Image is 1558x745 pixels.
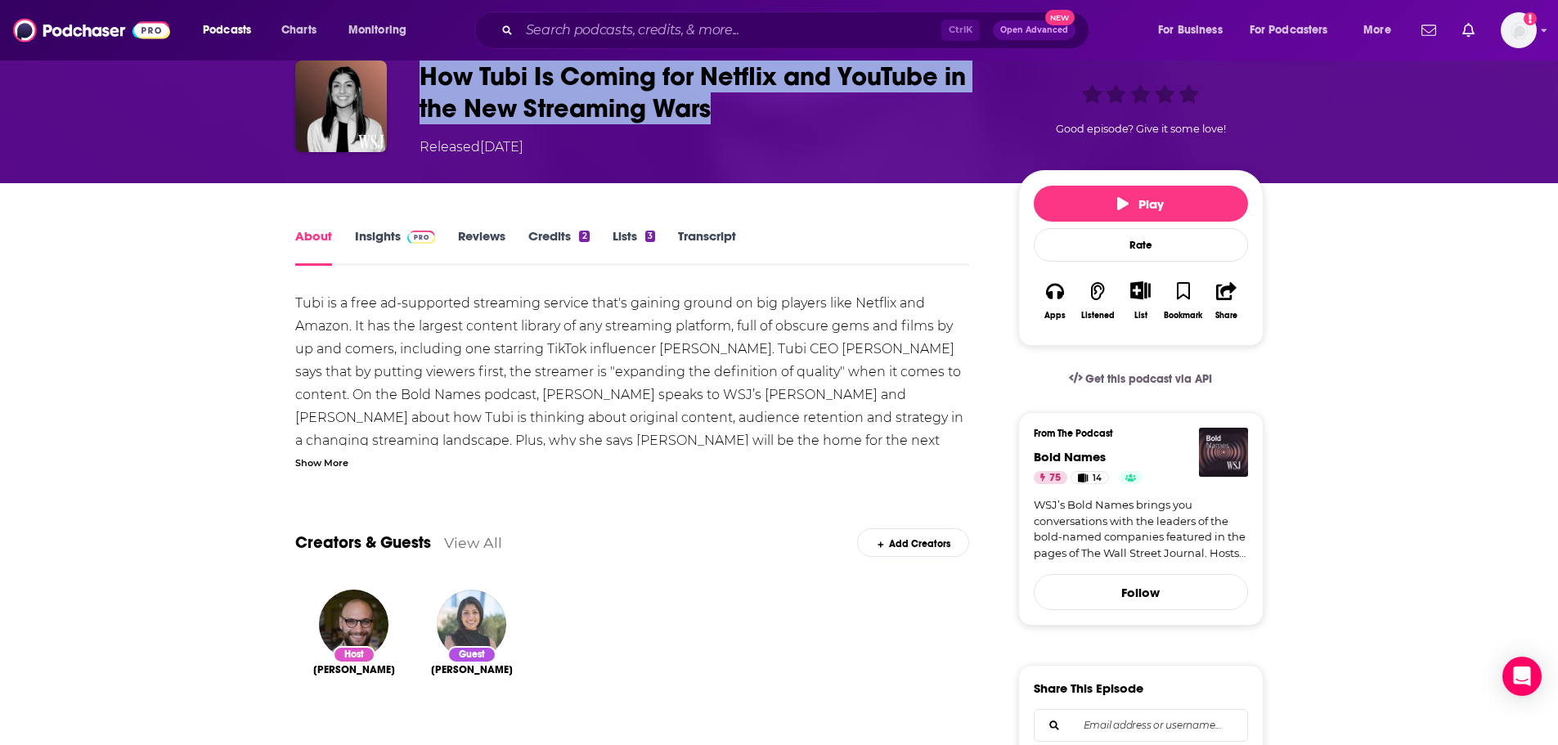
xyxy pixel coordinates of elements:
[1117,196,1164,212] span: Play
[1501,12,1537,48] img: User Profile
[333,646,375,663] div: Host
[1147,17,1243,43] button: open menu
[431,663,513,676] span: [PERSON_NAME]
[444,534,502,551] a: View All
[1239,17,1352,43] button: open menu
[1363,19,1391,42] span: More
[191,17,272,43] button: open menu
[1034,186,1248,222] button: Play
[447,646,496,663] div: Guest
[1034,680,1143,696] h3: Share This Episode
[1199,428,1248,477] img: Bold Names
[319,590,388,659] img: Danny Lewis
[295,532,431,553] a: Creators & Guests
[407,231,436,244] img: Podchaser Pro
[295,61,387,152] img: How Tubi Is Coming for Netflix and YouTube in the New Streaming Wars
[313,663,395,676] a: Danny Lewis
[1056,359,1226,399] a: Get this podcast via API
[1501,12,1537,48] button: Show profile menu
[348,19,406,42] span: Monitoring
[1352,17,1412,43] button: open menu
[1093,470,1102,487] span: 14
[1162,271,1205,330] button: Bookmark
[203,19,251,42] span: Podcasts
[1134,310,1147,321] div: List
[1502,657,1542,696] div: Open Intercom Messenger
[613,228,655,266] a: Lists3
[519,17,941,43] input: Search podcasts, credits, & more...
[579,231,589,242] div: 2
[1034,497,1248,561] a: WSJ’s Bold Names brings you conversations with the leaders of the bold-named companies featured i...
[431,663,513,676] a: Anjali Sud
[857,528,969,557] div: Add Creators
[313,663,395,676] span: [PERSON_NAME]
[437,590,506,659] img: Anjali Sud
[941,20,980,41] span: Ctrl K
[420,137,523,157] div: Released [DATE]
[420,61,992,124] h1: How Tubi Is Coming for Netflix and YouTube in the New Streaming Wars
[1056,123,1226,135] span: Good episode? Give it some love!
[1164,311,1202,321] div: Bookmark
[1081,311,1115,321] div: Listened
[337,17,428,43] button: open menu
[1044,311,1066,321] div: Apps
[1501,12,1537,48] span: Logged in as joe.kleckner
[295,228,332,266] a: About
[678,228,736,266] a: Transcript
[1119,271,1161,330] div: Show More ButtonList
[355,228,436,266] a: InsightsPodchaser Pro
[1215,311,1237,321] div: Share
[458,228,505,266] a: Reviews
[1000,26,1068,34] span: Open Advanced
[1045,10,1075,25] span: New
[1076,271,1119,330] button: Listened
[1124,281,1157,299] button: Show More Button
[1048,710,1234,741] input: Email address or username...
[528,228,589,266] a: Credits2
[1456,16,1481,44] a: Show notifications dropdown
[1034,709,1248,742] div: Search followers
[1085,372,1212,386] span: Get this podcast via API
[271,17,326,43] a: Charts
[1205,271,1247,330] button: Share
[1034,271,1076,330] button: Apps
[490,11,1105,49] div: Search podcasts, credits, & more...
[1034,449,1106,465] a: Bold Names
[1034,574,1248,610] button: Follow
[1071,471,1108,484] a: 14
[1049,470,1061,487] span: 75
[1034,428,1235,439] h3: From The Podcast
[1158,19,1223,42] span: For Business
[1250,19,1328,42] span: For Podcasters
[1034,228,1248,262] div: Rate
[1524,12,1537,25] svg: Add a profile image
[281,19,317,42] span: Charts
[13,15,170,46] img: Podchaser - Follow, Share and Rate Podcasts
[1034,471,1067,484] a: 75
[993,20,1075,40] button: Open AdvancedNew
[1415,16,1443,44] a: Show notifications dropdown
[645,231,655,242] div: 3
